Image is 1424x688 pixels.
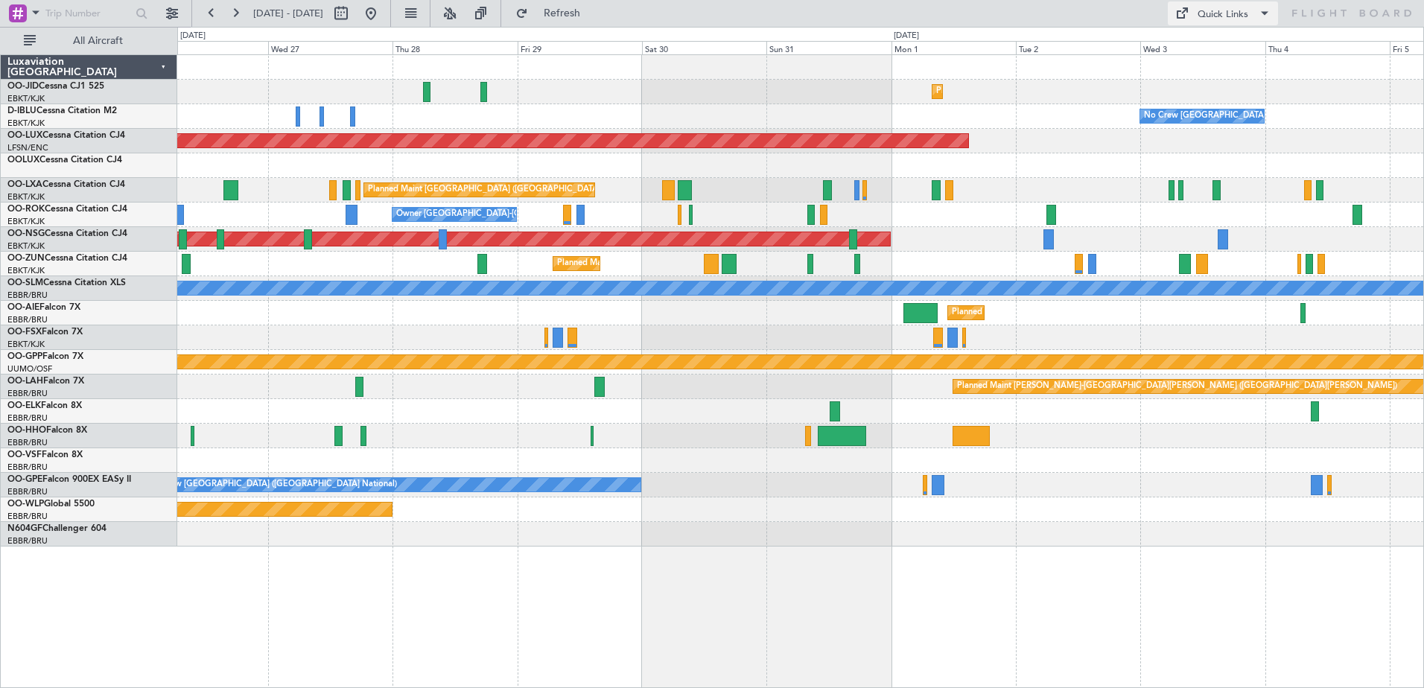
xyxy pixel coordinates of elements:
[1144,105,1393,127] div: No Crew [GEOGRAPHIC_DATA] ([GEOGRAPHIC_DATA] National)
[7,524,107,533] a: N604GFChallenger 604
[7,450,42,459] span: OO-VSF
[7,93,45,104] a: EBKT/KJK
[7,303,80,312] a: OO-AIEFalcon 7X
[7,205,127,214] a: OO-ROKCessna Citation CJ4
[7,413,48,424] a: EBBR/BRU
[7,191,45,203] a: EBKT/KJK
[957,375,1397,398] div: Planned Maint [PERSON_NAME]-[GEOGRAPHIC_DATA][PERSON_NAME] ([GEOGRAPHIC_DATA][PERSON_NAME])
[7,118,45,129] a: EBKT/KJK
[7,106,117,115] a: D-IBLUCessna Citation M2
[7,156,122,165] a: OOLUXCessna Citation CJ4
[7,303,39,312] span: OO-AIE
[7,254,127,263] a: OO-ZUNCessna Citation CJ4
[1198,7,1248,22] div: Quick Links
[766,41,891,54] div: Sun 31
[396,203,597,226] div: Owner [GEOGRAPHIC_DATA]-[GEOGRAPHIC_DATA]
[7,500,44,509] span: OO-WLP
[143,41,267,54] div: Tue 26
[7,426,87,435] a: OO-HHOFalcon 8X
[7,328,83,337] a: OO-FSXFalcon 7X
[147,474,397,496] div: No Crew [GEOGRAPHIC_DATA] ([GEOGRAPHIC_DATA] National)
[7,290,48,301] a: EBBR/BRU
[7,475,131,484] a: OO-GPEFalcon 900EX EASy II
[952,302,1186,324] div: Planned Maint [GEOGRAPHIC_DATA] ([GEOGRAPHIC_DATA])
[1016,41,1140,54] div: Tue 2
[891,41,1016,54] div: Mon 1
[7,229,127,238] a: OO-NSGCessna Citation CJ4
[268,41,392,54] div: Wed 27
[7,216,45,227] a: EBKT/KJK
[7,401,82,410] a: OO-ELKFalcon 8X
[7,106,36,115] span: D-IBLU
[1168,1,1278,25] button: Quick Links
[7,437,48,448] a: EBBR/BRU
[7,180,42,189] span: OO-LXA
[1265,41,1390,54] div: Thu 4
[7,131,125,140] a: OO-LUXCessna Citation CJ4
[7,339,45,350] a: EBKT/KJK
[7,314,48,325] a: EBBR/BRU
[7,142,48,153] a: LFSN/ENC
[7,82,39,91] span: OO-JID
[7,265,45,276] a: EBKT/KJK
[1140,41,1265,54] div: Wed 3
[7,254,45,263] span: OO-ZUN
[7,156,39,165] span: OOLUX
[7,352,42,361] span: OO-GPP
[368,179,638,201] div: Planned Maint [GEOGRAPHIC_DATA] ([GEOGRAPHIC_DATA] National)
[7,180,125,189] a: OO-LXACessna Citation CJ4
[7,241,45,252] a: EBKT/KJK
[7,462,48,473] a: EBBR/BRU
[253,7,323,20] span: [DATE] - [DATE]
[45,2,131,25] input: Trip Number
[7,511,48,522] a: EBBR/BRU
[392,41,517,54] div: Thu 28
[518,41,642,54] div: Fri 29
[7,401,41,410] span: OO-ELK
[7,131,42,140] span: OO-LUX
[7,486,48,497] a: EBBR/BRU
[7,205,45,214] span: OO-ROK
[894,30,919,42] div: [DATE]
[7,475,42,484] span: OO-GPE
[7,328,42,337] span: OO-FSX
[557,252,731,275] div: Planned Maint Kortrijk-[GEOGRAPHIC_DATA]
[7,278,43,287] span: OO-SLM
[7,500,95,509] a: OO-WLPGlobal 5500
[7,363,52,375] a: UUMO/OSF
[531,8,594,19] span: Refresh
[7,229,45,238] span: OO-NSG
[642,41,766,54] div: Sat 30
[7,377,43,386] span: OO-LAH
[39,36,157,46] span: All Aircraft
[7,352,83,361] a: OO-GPPFalcon 7X
[509,1,598,25] button: Refresh
[7,426,46,435] span: OO-HHO
[7,388,48,399] a: EBBR/BRU
[7,82,104,91] a: OO-JIDCessna CJ1 525
[7,524,42,533] span: N604GF
[7,450,83,459] a: OO-VSFFalcon 8X
[180,30,206,42] div: [DATE]
[936,80,1110,103] div: Planned Maint Kortrijk-[GEOGRAPHIC_DATA]
[16,29,162,53] button: All Aircraft
[7,377,84,386] a: OO-LAHFalcon 7X
[7,535,48,547] a: EBBR/BRU
[7,278,126,287] a: OO-SLMCessna Citation XLS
